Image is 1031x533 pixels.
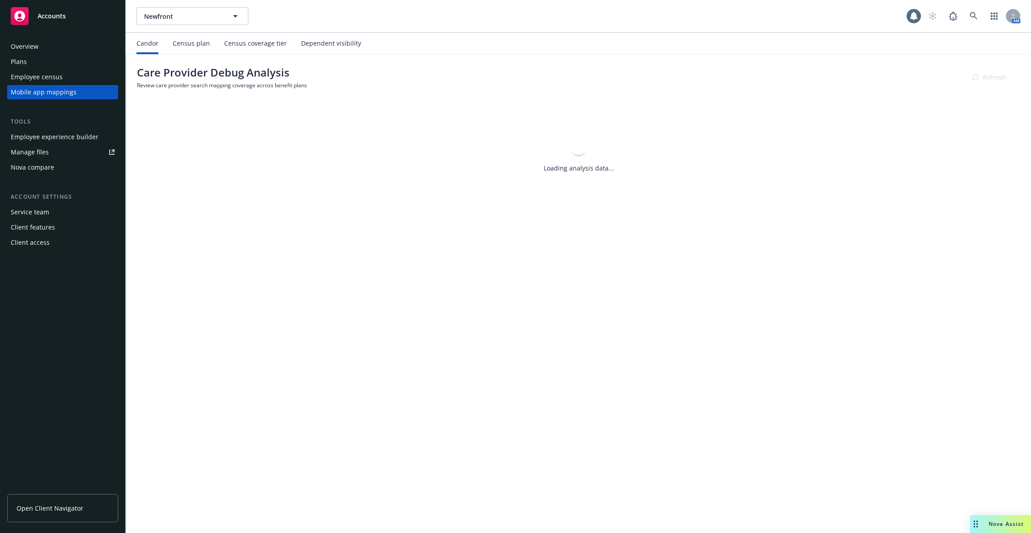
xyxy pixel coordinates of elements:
p: Review care provider search mapping coverage across benefit plans [137,81,307,89]
a: Accounts [7,4,118,29]
div: Manage files [11,145,49,159]
div: Tools [7,117,118,126]
span: Accounts [38,13,66,20]
span: Newfront [144,12,222,21]
a: Employee census [7,70,118,84]
div: Employee census [11,70,63,84]
a: Plans [7,55,118,69]
div: Employee experience builder [11,130,98,144]
div: Dependent visibility [301,40,361,47]
div: Nova compare [11,160,54,175]
a: Service team [7,205,118,219]
button: Nova Assist [970,515,1031,533]
div: Client access [11,235,50,250]
a: Search [965,7,983,25]
a: Nova compare [7,160,118,175]
a: Client access [7,235,118,250]
div: Account settings [7,192,118,201]
div: Plans [11,55,27,69]
div: Census coverage tier [224,40,287,47]
a: Start snowing [924,7,942,25]
a: Manage files [7,145,118,159]
div: Census plan [173,40,210,47]
div: Drag to move [970,515,981,533]
p: Loading analysis data... [544,163,614,173]
div: Overview [11,39,38,54]
a: Switch app [985,7,1003,25]
div: Client features [11,220,55,235]
a: Overview [7,39,118,54]
a: Employee experience builder [7,130,118,144]
div: Mobile app mappings [11,85,77,99]
button: Newfront [136,7,248,25]
h1: Care Provider Debug Analysis [137,65,307,80]
a: Mobile app mappings [7,85,118,99]
div: Candor [136,40,158,47]
span: Nova Assist [988,520,1024,528]
div: Service team [11,205,49,219]
a: Report a Bug [944,7,962,25]
a: Client features [7,220,118,235]
span: Open Client Navigator [17,503,83,513]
